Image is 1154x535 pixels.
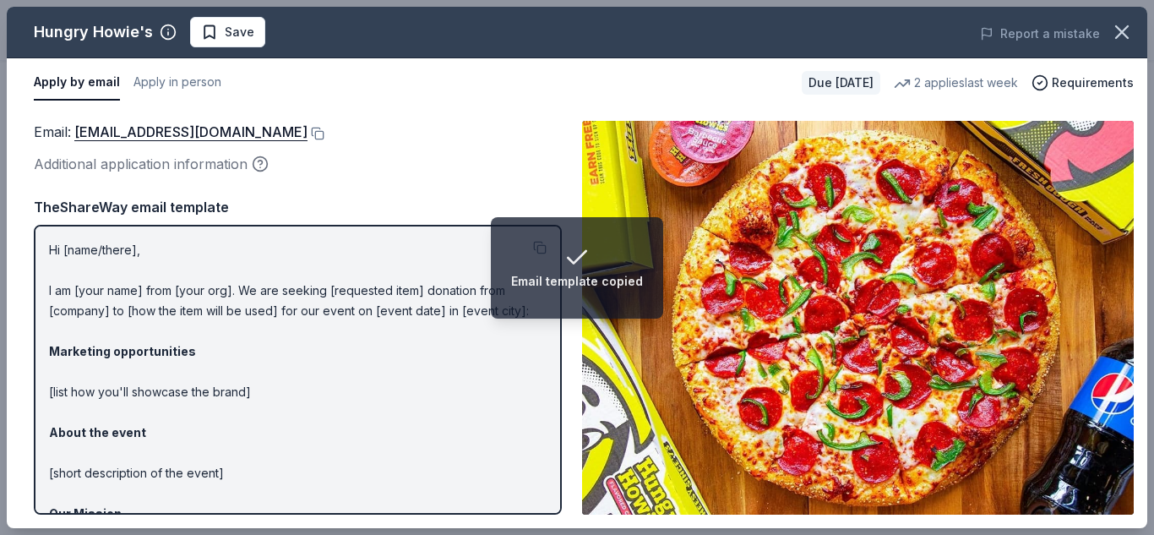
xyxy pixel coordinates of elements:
[980,24,1100,44] button: Report a mistake
[34,65,120,101] button: Apply by email
[225,22,254,42] span: Save
[802,71,880,95] div: Due [DATE]
[190,17,265,47] button: Save
[34,19,153,46] div: Hungry Howie's
[74,121,308,143] a: [EMAIL_ADDRESS][DOMAIN_NAME]
[34,123,308,140] span: Email :
[894,73,1018,93] div: 2 applies last week
[582,121,1134,515] img: Image for Hungry Howie's
[34,153,562,175] div: Additional application information
[133,65,221,101] button: Apply in person
[511,271,643,292] div: Email template copied
[34,196,562,218] div: TheShareWay email template
[49,506,122,521] strong: Our Mission
[1032,73,1134,93] button: Requirements
[49,425,146,439] strong: About the event
[49,344,196,358] strong: Marketing opportunities
[1052,73,1134,93] span: Requirements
